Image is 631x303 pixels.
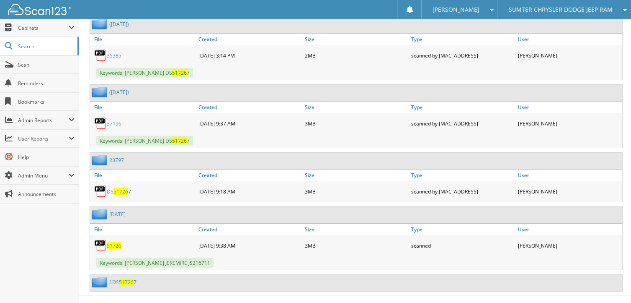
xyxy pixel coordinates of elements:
[516,224,622,235] a: User
[18,191,75,198] span: Announcements
[94,185,107,198] img: PDF.png
[516,183,622,200] div: [PERSON_NAME]
[90,102,196,113] a: File
[589,263,631,303] iframe: Chat Widget
[8,4,71,15] img: scan123-logo-white.svg
[96,68,193,78] span: Keywords: [PERSON_NAME] DS 7
[516,102,622,113] a: User
[109,157,124,164] a: 23797
[303,102,409,113] a: Size
[92,277,109,287] img: folder2.png
[18,172,69,179] span: Admin Menu
[196,34,303,45] a: Created
[516,47,622,64] div: [PERSON_NAME]
[90,34,196,45] a: File
[18,98,75,105] span: Bookmarks
[107,120,121,127] a: 37196
[109,279,137,286] a: 1DS517267
[196,170,303,181] a: Created
[18,154,75,161] span: Help
[113,188,128,195] span: 51726
[410,224,516,235] a: Type
[516,34,622,45] a: User
[18,135,69,142] span: User Reports
[109,21,129,28] a: ([DATE])
[18,80,75,87] span: Reminders
[303,47,409,64] div: 2MB
[107,242,121,249] a: 51726
[303,34,409,45] a: Size
[410,115,516,132] div: scanned by [MAC_ADDRESS]
[90,224,196,235] a: File
[96,258,214,268] span: Keywords: [PERSON_NAME] JEREMIRE JS216711
[196,224,303,235] a: Created
[18,43,73,50] span: Search
[92,19,109,29] img: folder2.png
[433,7,479,12] span: [PERSON_NAME]
[303,115,409,132] div: 3MB
[92,155,109,165] img: folder2.png
[303,224,409,235] a: Size
[196,102,303,113] a: Created
[18,24,69,31] span: Cabinets
[107,52,121,59] a: 35385
[410,170,516,181] a: Type
[94,239,107,252] img: PDF.png
[96,136,193,146] span: Keywords: [PERSON_NAME] DS 7
[94,49,107,62] img: PDF.png
[109,211,126,218] a: [DATE]
[410,34,516,45] a: Type
[119,279,134,286] span: 51726
[196,115,303,132] div: [DATE] 9:37 AM
[303,237,409,254] div: 3MB
[516,115,622,132] div: [PERSON_NAME]
[92,87,109,97] img: folder2.png
[196,47,303,64] div: [DATE] 3:14 PM
[94,117,107,130] img: PDF.png
[18,117,69,124] span: Admin Reports
[410,237,516,254] div: scanned
[92,209,109,219] img: folder2.png
[509,7,613,12] span: SUMTER CHRYSLER DODGE JEEP RAM
[410,102,516,113] a: Type
[90,170,196,181] a: File
[410,47,516,64] div: scanned by [MAC_ADDRESS]
[410,183,516,200] div: scanned by [MAC_ADDRESS]
[107,188,131,195] a: DS517267
[172,137,187,144] span: 51726
[516,170,622,181] a: User
[196,183,303,200] div: [DATE] 9:18 AM
[303,170,409,181] a: Size
[516,237,622,254] div: [PERSON_NAME]
[18,61,75,68] span: Scan
[172,69,187,76] span: 51726
[303,183,409,200] div: 3MB
[109,89,129,96] a: ([DATE])
[196,237,303,254] div: [DATE] 9:38 AM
